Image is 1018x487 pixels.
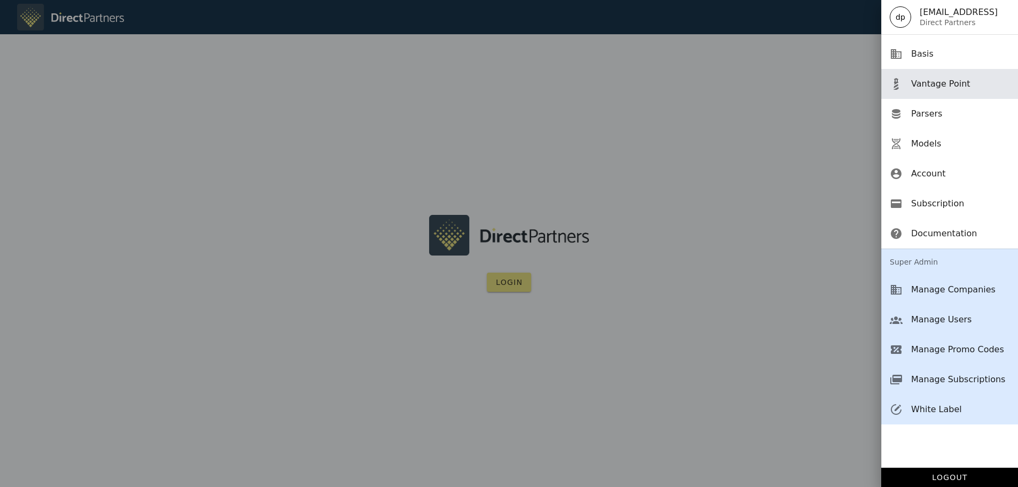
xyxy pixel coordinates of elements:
[881,159,1018,189] a: Account
[881,219,1018,249] a: Documentation
[881,468,1018,487] button: Logout
[911,228,1009,238] div: Documentation
[911,314,1009,324] div: Manage Users
[881,305,1018,335] a: Manage Users
[920,7,1009,17] div: [EMAIL_ADDRESS]
[911,374,1009,384] div: Manage Subscriptions
[881,39,1018,69] a: Basis
[920,18,1009,27] div: Direct Partners
[881,99,1018,129] a: Parsers
[881,395,1018,424] a: White Label
[911,79,1009,89] div: Vantage Point
[881,275,1018,305] a: Manage Companies
[911,344,1009,354] div: Manage Promo Codes
[911,284,1009,295] div: Manage Companies
[881,365,1018,395] a: Manage Subscriptions
[911,198,1009,208] div: Subscription
[881,335,1018,365] a: Manage Promo Codes
[911,404,1009,414] div: White Label
[911,49,1009,59] div: Basis
[881,129,1018,159] a: Models
[881,69,1018,99] a: Vantage Point
[931,473,968,482] span: Logout
[881,249,1018,275] div: Super Admin
[911,138,1009,149] div: Models
[911,168,1009,179] div: Account
[890,6,911,28] div: dp
[881,189,1018,219] a: Subscription
[911,109,1009,119] div: Parsers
